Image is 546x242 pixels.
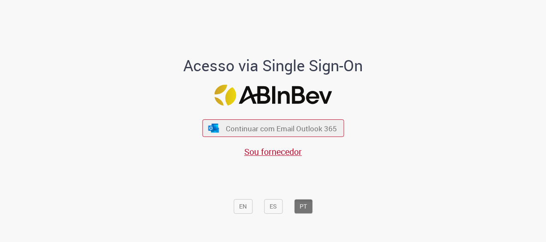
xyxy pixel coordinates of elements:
[214,85,332,106] img: Logo ABInBev
[294,199,312,214] button: PT
[226,124,337,133] span: Continuar com Email Outlook 365
[244,146,302,158] a: Sou fornecedor
[264,199,282,214] button: ES
[202,119,344,137] button: ícone Azure/Microsoft 360 Continuar com Email Outlook 365
[208,124,220,133] img: ícone Azure/Microsoft 360
[154,57,392,75] h1: Acesso via Single Sign-On
[234,199,252,214] button: EN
